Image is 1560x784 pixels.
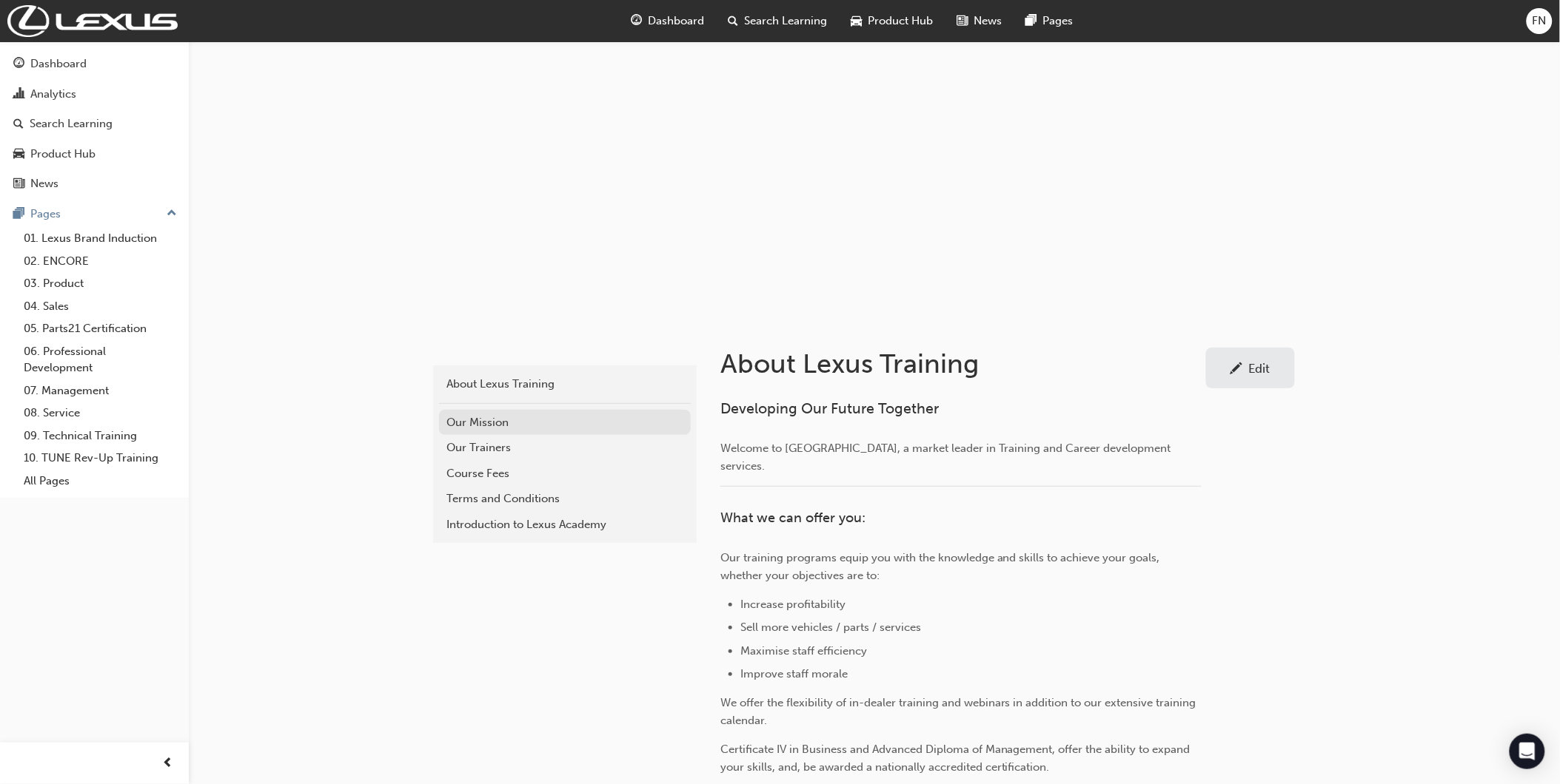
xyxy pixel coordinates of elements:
[740,621,921,634] span: Sell more vehicles / parts / services
[18,470,183,493] a: All Pages
[745,13,828,30] span: Search Learning
[30,55,87,72] div: Dashboard
[851,12,863,30] span: car-icon
[30,146,96,163] div: Product Hub
[632,12,643,30] span: guage-icon
[13,148,24,161] span: car-icon
[439,486,691,512] a: Terms and Conditions
[30,206,61,223] div: Pages
[740,667,848,680] span: Improve staff morale
[30,115,113,132] div: Search Learning
[740,644,867,658] span: Maximise staff efficiency
[439,461,691,487] a: Course Fees
[18,272,183,295] a: 03. Product
[1026,12,1037,30] span: pages-icon
[620,6,717,36] a: guage-iconDashboard
[868,13,934,30] span: Product Hub
[18,295,183,318] a: 04. Sales
[439,371,691,397] a: About Lexus Training
[6,81,183,108] a: Analytics
[1231,362,1243,377] span: pencil-icon
[717,6,840,36] a: search-iconSearch Learning
[18,317,183,340] a: 05. Parts21 Certification
[740,598,846,611] span: Increase profitability
[1014,6,1085,36] a: pages-iconPages
[6,170,183,197] a: News
[446,465,683,482] div: Course Fees
[7,5,178,37] img: Trak
[6,200,183,228] button: Pages
[13,178,24,191] span: news-icon
[1043,13,1074,30] span: Pages
[1533,13,1547,30] span: FN
[30,175,58,192] div: News
[1510,734,1545,769] div: Open Intercom Messenger
[439,512,691,538] a: Introduction to Lexus Academy
[6,47,183,200] button: DashboardAnalyticsSearch LearningProduct HubNews
[167,204,177,223] span: up-icon
[720,696,1199,727] span: We offer the flexibility of in-dealer training and webinars in addition to our extensive training...
[13,88,24,101] span: chart-icon
[729,12,739,30] span: search-icon
[13,58,24,71] span: guage-icon
[18,402,183,425] a: 08. Service
[446,490,683,507] div: Terms and Conditions
[6,110,183,138] a: Search Learning
[720,510,866,526] span: What we can offer you:
[720,348,1206,380] h1: About Lexus Training
[1206,348,1295,388] a: Edit
[18,447,183,470] a: 10. TUNE Rev-Up Training
[957,12,968,30] span: news-icon
[649,13,705,30] span: Dashboard
[720,743,1194,774] span: Certificate IV in Business and Advanced Diploma of Management, offer the ability to expand your s...
[720,551,1163,582] span: Our training programs equip you with the knowledge and skills to achieve your goals, whether your...
[6,141,183,168] a: Product Hub
[439,410,691,436] a: Our Mission
[446,516,683,533] div: Introduction to Lexus Academy
[18,250,183,273] a: 02. ENCORE
[18,340,183,379] a: 06. Professional Development
[13,208,24,221] span: pages-icon
[945,6,1014,36] a: news-iconNews
[1249,361,1271,376] div: Edit
[446,376,683,393] div: About Lexus Training
[439,435,691,461] a: Our Trainers
[446,439,683,456] div: Our Trainers
[30,86,76,103] div: Analytics
[13,118,24,131] span: search-icon
[18,425,183,447] a: 09. Technical Training
[18,227,183,250] a: 01. Lexus Brand Induction
[1527,8,1553,34] button: FN
[18,379,183,402] a: 07. Management
[720,400,939,417] span: Developing Our Future Together
[720,442,1174,473] span: Welcome to [GEOGRAPHIC_DATA], a market leader in Training and Career development services.
[6,50,183,78] a: Dashboard
[446,414,683,431] div: Our Mission
[840,6,945,36] a: car-iconProduct Hub
[163,754,174,773] span: prev-icon
[974,13,1002,30] span: News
